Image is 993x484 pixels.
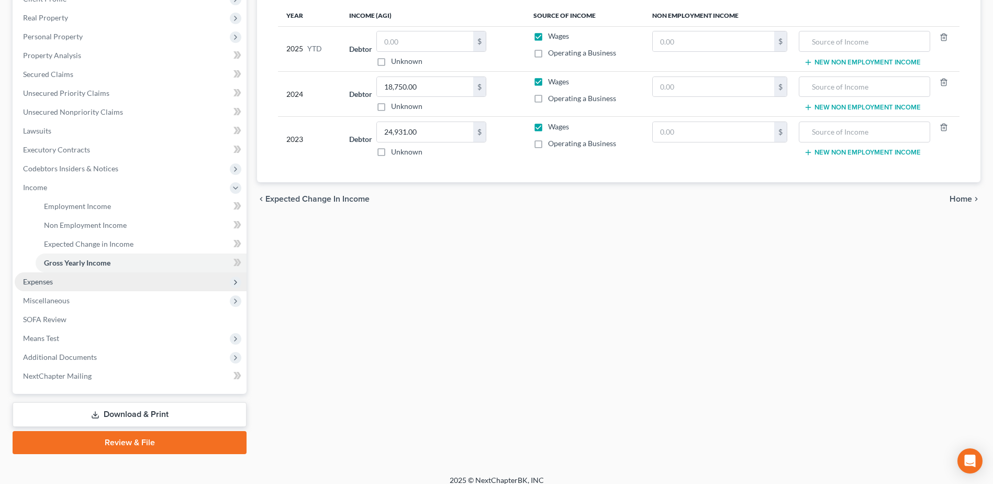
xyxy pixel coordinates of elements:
span: Wages [548,77,569,86]
span: Expenses [23,277,53,286]
a: Review & File [13,431,247,454]
a: Executory Contracts [15,140,247,159]
i: chevron_left [257,195,265,203]
th: Non Employment Income [644,5,959,26]
div: 2025 [286,31,332,67]
span: Lawsuits [23,126,51,135]
button: New Non Employment Income [804,58,921,67]
span: Unsecured Nonpriority Claims [23,107,123,116]
span: Executory Contracts [23,145,90,154]
label: Debtor [349,89,372,100]
button: New Non Employment Income [804,148,921,157]
th: Year [278,5,341,26]
span: Unsecured Priority Claims [23,89,109,97]
div: $ [774,122,787,142]
label: Debtor [349,43,372,54]
span: Additional Documents [23,353,97,361]
input: 0.00 [377,77,473,97]
button: New Non Employment Income [804,103,921,112]
button: Home chevron_right [950,195,980,203]
a: Employment Income [36,197,247,216]
span: Operating a Business [548,94,616,103]
span: Wages [548,122,569,131]
span: Miscellaneous [23,296,70,305]
div: 2024 [286,76,332,112]
span: Expected Change in Income [265,195,370,203]
div: $ [774,31,787,51]
div: $ [473,122,486,142]
span: Wages [548,31,569,40]
div: Open Intercom Messenger [957,448,983,474]
a: Expected Change in Income [36,235,247,254]
input: 0.00 [653,31,774,51]
th: Income (AGI) [341,5,525,26]
span: Gross Yearly Income [44,258,110,267]
a: Gross Yearly Income [36,254,247,272]
i: chevron_right [972,195,980,203]
span: Personal Property [23,32,83,41]
span: Non Employment Income [44,221,127,229]
span: Codebtors Insiders & Notices [23,164,118,173]
div: $ [473,77,486,97]
input: 0.00 [653,122,774,142]
input: Source of Income [805,31,924,51]
span: Operating a Business [548,48,616,57]
a: Secured Claims [15,65,247,84]
input: 0.00 [653,77,774,97]
th: Source of Income [525,5,644,26]
span: Real Property [23,13,68,22]
a: Unsecured Priority Claims [15,84,247,103]
div: $ [774,77,787,97]
input: Source of Income [805,77,924,97]
span: SOFA Review [23,315,66,324]
span: YTD [307,43,322,54]
div: 2023 [286,122,332,157]
div: $ [473,31,486,51]
a: SOFA Review [15,310,247,329]
span: Secured Claims [23,70,73,79]
label: Unknown [391,56,422,67]
span: NextChapter Mailing [23,371,92,380]
label: Debtor [349,134,372,145]
span: Operating a Business [548,139,616,148]
span: Expected Change in Income [44,239,133,248]
a: Unsecured Nonpriority Claims [15,103,247,122]
label: Unknown [391,147,422,157]
input: 0.00 [377,31,473,51]
a: Property Analysis [15,46,247,65]
a: Lawsuits [15,122,247,140]
input: Source of Income [805,122,924,142]
span: Means Test [23,334,59,343]
a: NextChapter Mailing [15,367,247,386]
span: Employment Income [44,202,111,211]
input: 0.00 [377,122,473,142]
a: Download & Print [13,402,247,427]
span: Home [950,195,972,203]
a: Non Employment Income [36,216,247,235]
button: chevron_left Expected Change in Income [257,195,370,203]
label: Unknown [391,101,422,112]
span: Property Analysis [23,51,81,60]
span: Income [23,183,47,192]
